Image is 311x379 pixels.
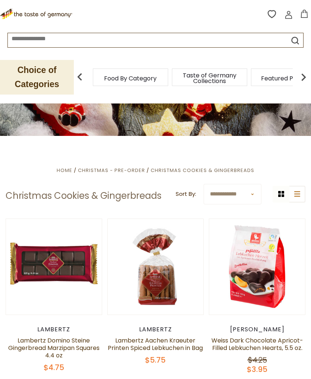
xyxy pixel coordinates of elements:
[248,355,267,365] span: $4.25
[176,189,196,199] label: Sort By:
[145,355,166,365] span: $5.75
[6,190,161,201] h1: Christmas Cookies & Gingerbreads
[108,336,203,352] a: Lambertz Aachen Kraeuter Printen Spiced Lebkuchen in Bag
[57,167,72,174] a: Home
[6,326,102,333] div: Lambertz
[108,219,204,315] img: Lambertz Aachen "Kraeuter Printen" Spiced Lebkuchen in Bag
[44,362,64,373] span: $4.75
[107,326,204,333] div: Lambertz
[6,219,102,315] img: Lambertz Domino Steine Gingerbread Marzipan Squares 4.4 oz
[247,364,267,375] span: $3.95
[211,336,303,352] a: Weiss Dark Chocolate Apricot-Filled Lebkuchen Hearts, 5.5 oz.
[8,336,100,360] a: Lambertz Domino Steine Gingerbread Marzipan Squares 4.4 oz
[209,219,305,315] img: Weiss Apricot Filled Lebkuchen Herzen in Dark Chocolate
[151,167,254,174] a: Christmas Cookies & Gingerbreads
[72,70,87,85] img: previous arrow
[296,70,311,85] img: next arrow
[78,167,145,174] a: Christmas - PRE-ORDER
[209,326,305,333] div: [PERSON_NAME]
[180,73,239,84] a: Taste of Germany Collections
[104,76,157,81] a: Food By Category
